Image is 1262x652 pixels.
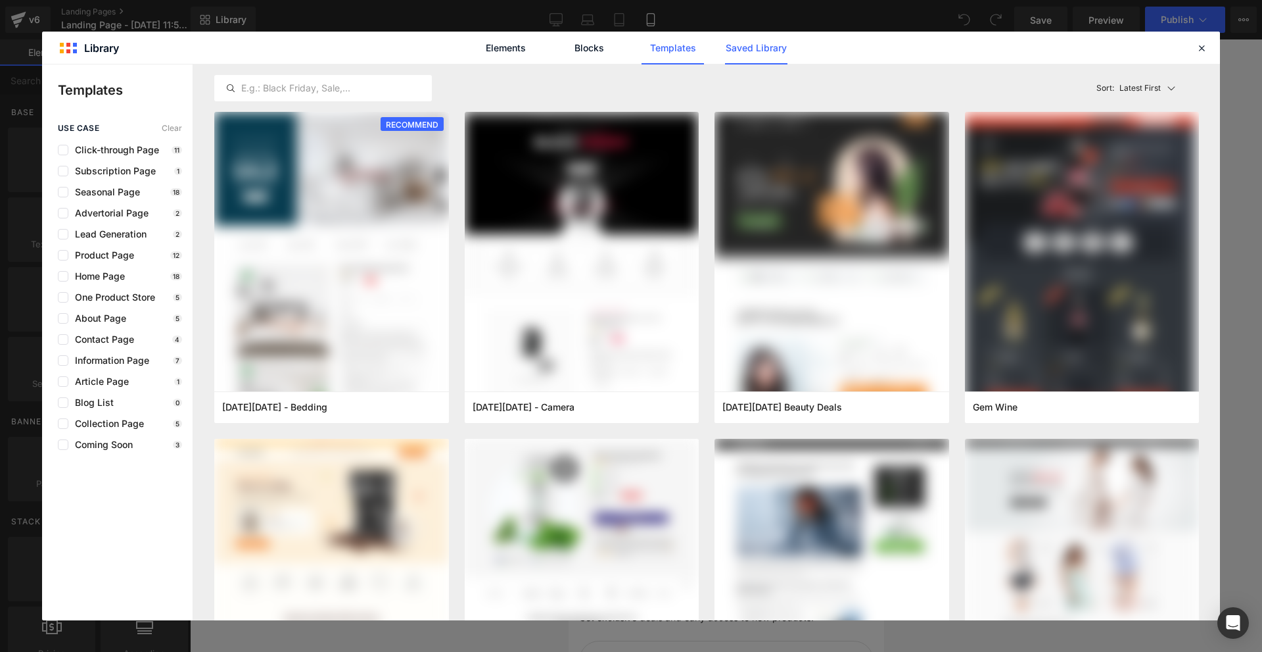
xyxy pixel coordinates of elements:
[68,355,149,366] span: Information Page
[11,571,245,586] p: Get exclusive deals and early access to new products.
[174,167,182,175] p: 1
[58,124,99,133] span: use case
[29,10,287,18] p: Welcome to our store
[173,420,182,428] p: 5
[381,117,444,132] span: RECOMMEND
[68,418,144,429] span: Collection Page
[475,32,537,64] a: Elements
[32,462,284,471] p: or Drag & Drop elements from left sidebar
[58,28,256,68] a: Noola UK
[1119,82,1161,94] p: Latest First
[68,439,133,450] span: Coming Soon
[222,401,327,413] span: Cyber Monday - Bedding
[173,230,182,238] p: 2
[473,401,574,413] span: Black Friday - Camera
[68,145,159,155] span: Click-through Page
[256,34,285,63] button: Open account menu
[99,425,217,451] a: Explore Template
[1217,607,1249,639] div: Open Intercom Messenger
[172,146,182,154] p: 11
[173,357,182,364] p: 7
[68,313,126,324] span: About Page
[173,399,182,407] p: 0
[133,39,181,57] span: Noola UK
[973,401,1017,413] span: Gem Wine
[68,187,140,197] span: Seasonal Page
[11,547,148,563] p: Join our email list
[285,34,314,63] button: Open cart Total items in cart: 0
[11,601,305,641] input: Email address
[271,607,299,635] button: Sign up
[174,378,182,386] p: 1
[68,166,156,176] span: Subscription Page
[173,441,182,449] p: 3
[1096,84,1114,93] span: Sort:
[68,271,125,282] span: Home Page
[68,229,147,239] span: Lead Generation
[29,34,58,63] button: Open search
[642,32,704,64] a: Templates
[722,401,842,413] span: Black Friday Beauty Deals
[68,376,129,387] span: Article Page
[714,112,949,427] img: bb39deda-7990-40f7-8e83-51ac06fbe917.png
[215,80,431,96] input: E.g.: Black Friday, Sale,...
[558,32,620,64] a: Blocks
[68,208,149,218] span: Advertorial Page
[68,397,114,408] span: Blog List
[170,188,182,196] p: 18
[58,80,193,100] p: Templates
[1091,75,1200,101] button: Latest FirstSort:Latest First
[162,124,182,133] span: Clear
[173,314,182,322] p: 5
[170,272,182,280] p: 18
[68,250,134,261] span: Product Page
[32,164,284,180] p: Start building your page
[170,251,182,259] p: 12
[725,32,787,64] a: Saved Library
[965,112,1200,427] img: 415fe324-69a9-4270-94dc-8478512c9daa.png
[172,336,182,343] p: 4
[173,209,182,217] p: 2
[68,292,155,303] span: One Product Store
[68,334,134,345] span: Contact Page
[173,293,182,301] p: 5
